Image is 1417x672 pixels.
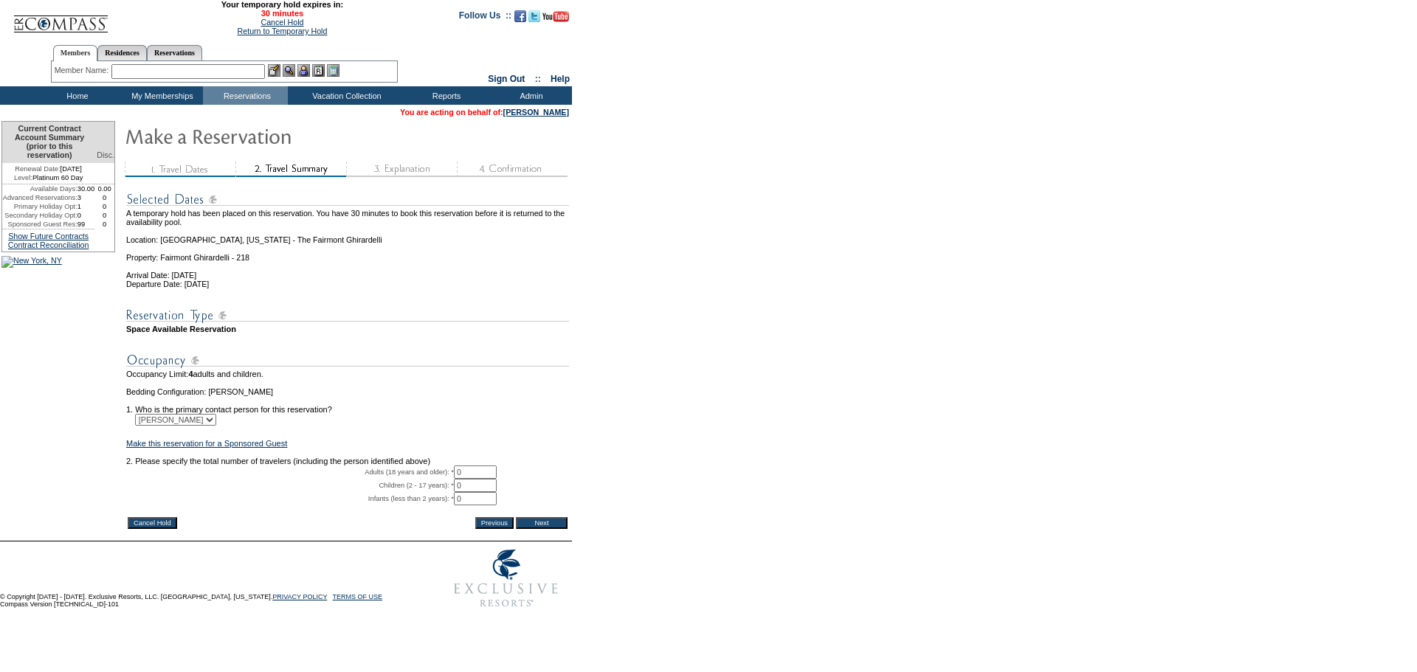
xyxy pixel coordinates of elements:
[542,11,569,22] img: Subscribe to our YouTube Channel
[97,150,114,159] span: Disc.
[126,209,569,226] td: A temporary hold has been placed on this reservation. You have 30 minutes to book this reservatio...
[97,45,147,60] a: Residences
[13,3,108,33] img: Compass Home
[268,64,280,77] img: b_edit.gif
[459,9,511,27] td: Follow Us ::
[126,492,454,505] td: Infants (less than 2 years): *
[125,121,420,150] img: Make Reservation
[261,18,303,27] a: Cancel Hold
[116,9,448,18] span: 30 minutes
[2,173,94,184] td: Platinum 60 Day
[288,86,402,105] td: Vacation Collection
[14,173,32,182] span: Level:
[33,86,118,105] td: Home
[327,64,339,77] img: b_calculator.gif
[118,86,203,105] td: My Memberships
[126,465,454,479] td: Adults (18 years and older): *
[126,457,569,465] td: 2. Please specify the total number of travelers (including the person identified above)
[126,226,569,244] td: Location: [GEOGRAPHIC_DATA], [US_STATE] - The Fairmont Ghirardelli
[2,211,77,220] td: Secondary Holiday Opt:
[126,280,569,288] td: Departure Date: [DATE]
[503,108,569,117] a: [PERSON_NAME]
[297,64,310,77] img: Impersonate
[126,370,569,378] td: Occupancy Limit: adults and children.
[126,306,569,325] img: subTtlResType.gif
[312,64,325,77] img: Reservations
[528,15,540,24] a: Follow us on Twitter
[487,86,572,105] td: Admin
[235,162,346,177] img: step2_state2.gif
[542,15,569,24] a: Subscribe to our YouTube Channel
[203,86,288,105] td: Reservations
[77,184,95,193] td: 30.00
[77,193,95,202] td: 3
[126,439,287,448] a: Make this reservation for a Sponsored Guest
[2,184,77,193] td: Available Days:
[535,74,541,84] span: ::
[147,45,202,60] a: Reservations
[53,45,98,61] a: Members
[55,64,111,77] div: Member Name:
[77,211,95,220] td: 0
[77,220,95,229] td: 99
[94,220,114,229] td: 0
[514,15,526,24] a: Become our fan on Facebook
[272,593,327,600] a: PRIVACY POLICY
[2,122,94,163] td: Current Contract Account Summary (prior to this reservation)
[94,202,114,211] td: 0
[8,240,89,249] a: Contract Reconciliation
[126,396,569,414] td: 1. Who is the primary contact person for this reservation?
[346,162,457,177] img: step3_state1.gif
[514,10,526,22] img: Become our fan on Facebook
[457,162,568,177] img: step4_state1.gif
[2,202,77,211] td: Primary Holiday Opt:
[400,108,569,117] span: You are acting on behalf of:
[1,256,62,268] img: New York, NY
[126,325,569,333] td: Space Available Reservation
[402,86,487,105] td: Reports
[283,64,295,77] img: View
[126,190,569,209] img: subTtlSelectedDates.gif
[2,163,94,173] td: [DATE]
[94,193,114,202] td: 0
[475,517,514,529] input: Previous
[126,387,569,396] td: Bedding Configuration: [PERSON_NAME]
[94,211,114,220] td: 0
[126,351,569,370] img: subTtlOccupancy.gif
[126,244,569,262] td: Property: Fairmont Ghirardelli - 218
[125,162,235,177] img: step1_state3.gif
[238,27,328,35] a: Return to Temporary Hold
[126,262,569,280] td: Arrival Date: [DATE]
[126,479,454,492] td: Children (2 - 17 years): *
[8,232,89,240] a: Show Future Contracts
[2,193,77,202] td: Advanced Reservations:
[77,202,95,211] td: 1
[551,74,570,84] a: Help
[94,184,114,193] td: 0.00
[188,370,193,378] span: 4
[333,593,383,600] a: TERMS OF USE
[516,517,568,529] input: Next
[440,541,572,615] img: Exclusive Resorts
[15,164,60,173] span: Renewal Date:
[128,517,177,529] input: Cancel Hold
[488,74,525,84] a: Sign Out
[528,10,540,22] img: Follow us on Twitter
[2,220,77,229] td: Sponsored Guest Res:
